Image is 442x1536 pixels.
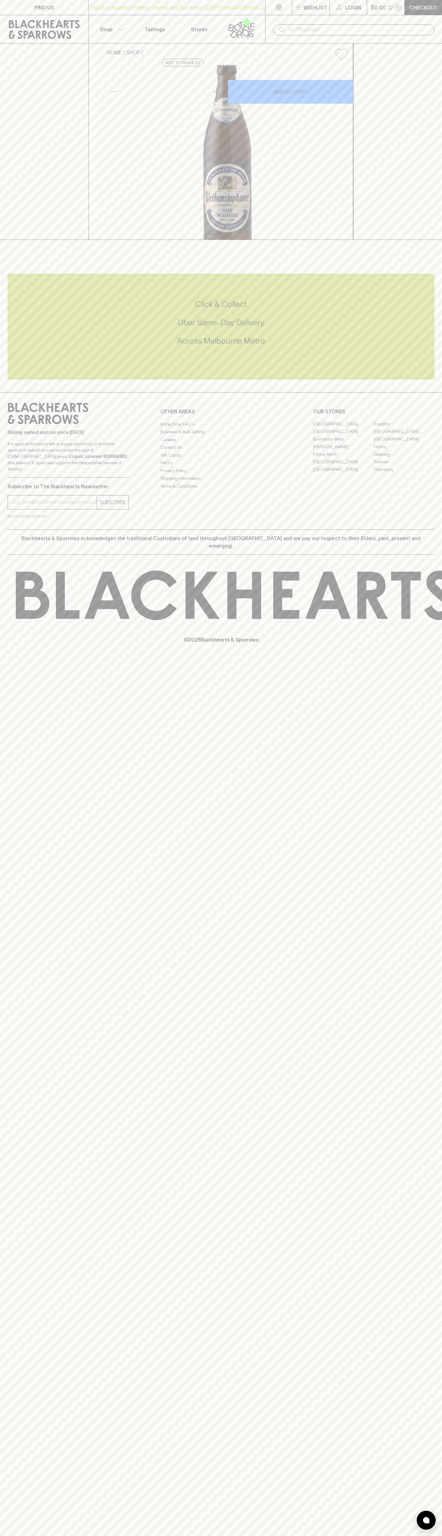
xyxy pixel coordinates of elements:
[423,1517,429,1523] img: bubble-icon
[162,59,204,66] button: Add to wishlist
[374,458,434,466] a: Prahran
[8,299,434,309] h5: Click & Collect
[313,451,374,458] a: Fitzroy North
[160,482,282,490] a: Terms & Conditions
[8,274,434,380] div: Call to action block
[274,88,307,95] p: ADD TO CART
[177,15,221,43] a: Stores
[100,498,126,506] p: SUBSCRIBE
[313,420,374,428] a: [GEOGRAPHIC_DATA]
[8,429,129,436] p: Sibling owned and run since [DATE]
[133,15,177,43] a: Tastings
[288,25,429,35] input: Try "Pinot noir"
[160,475,282,482] a: Shipping Information
[8,513,129,519] p: We will never spam you
[313,436,374,443] a: Brunswick West
[160,436,282,443] a: Careers
[313,443,374,451] a: [PERSON_NAME]
[191,26,207,33] p: Stores
[313,458,374,466] a: [GEOGRAPHIC_DATA]
[107,50,122,55] a: HOME
[374,451,434,458] a: Geelong
[100,26,112,33] p: Shop
[313,466,374,473] a: [GEOGRAPHIC_DATA]
[345,4,361,11] p: Login
[409,4,438,11] p: Checkout
[34,4,54,11] p: FIND US
[13,497,97,507] input: e.g. jane@blackheartsandsparrows.com.au
[303,4,327,11] p: Wishlist
[145,26,165,33] p: Tastings
[8,483,129,490] p: Subscribe to The Blackhearts Newsletter
[374,443,434,451] a: Fitzroy
[160,459,282,467] a: FAQ's
[8,317,434,328] h5: Uber Same-Day Delivery
[126,50,140,55] a: SHOP
[160,428,282,436] a: Business & Bulk Gifting
[8,441,129,472] p: It is against the law to sell or supply alcohol to, or to obtain alcohol on behalf of a person un...
[160,420,282,428] a: Bottle Drop FAQ's
[313,408,434,415] p: OUR STORES
[313,428,374,436] a: [GEOGRAPHIC_DATA]
[371,4,386,11] p: $0.00
[89,15,133,43] button: Shop
[333,46,350,62] button: Add to wishlist
[374,436,434,443] a: [GEOGRAPHIC_DATA]
[160,444,282,451] a: Contact Us
[160,408,282,415] p: OTHER AREAS
[228,80,354,104] button: ADD TO CART
[160,451,282,459] a: Gift Cards
[12,534,430,550] p: Blackhearts & Sparrows acknowledges the traditional Custodians of land throughout [GEOGRAPHIC_DAT...
[374,466,434,473] a: Thornbury
[160,467,282,474] a: Privacy Policy
[97,496,129,509] button: SUBSCRIBE
[102,65,353,240] img: 2863.png
[397,6,399,9] p: 0
[8,336,434,346] h5: Across Melbourne Metro
[374,428,434,436] a: [GEOGRAPHIC_DATA]
[374,420,434,428] a: Braddon
[69,454,127,459] strong: Liquor License #32064953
